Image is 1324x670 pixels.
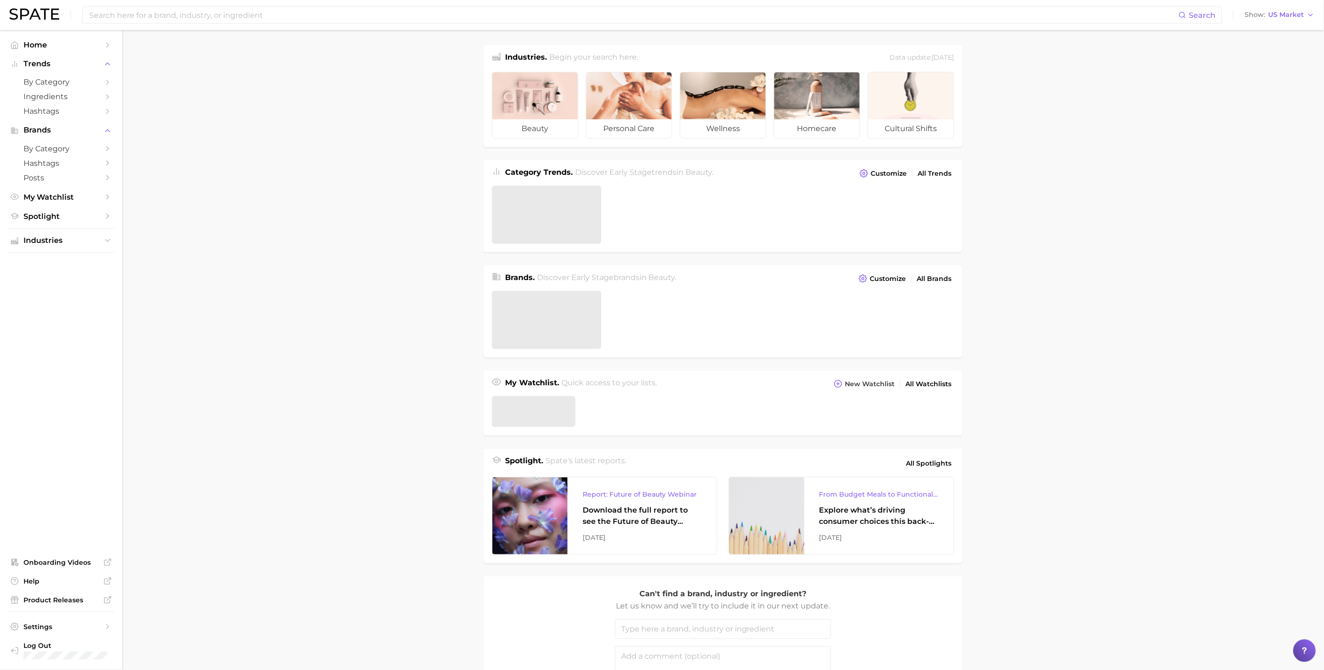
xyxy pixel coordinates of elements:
[868,119,954,138] span: cultural shifts
[505,377,559,390] h1: My Watchlist.
[505,273,535,282] span: Brands .
[88,7,1179,23] input: Search here for a brand, industry, or ingredient
[546,455,627,471] h2: Spate's latest reports.
[8,104,115,118] a: Hashtags
[680,119,766,138] span: wellness
[832,377,897,390] button: New Watchlist
[23,78,99,86] span: by Category
[23,60,99,68] span: Trends
[8,171,115,185] a: Posts
[870,275,906,283] span: Customize
[774,72,860,139] a: homecare
[903,378,954,390] a: All Watchlists
[562,377,657,390] h2: Quick access to your lists.
[23,159,99,168] span: Hashtags
[537,273,677,282] span: Discover Early Stage brands in .
[615,588,831,600] p: Can't find a brand, industry or ingredient?
[23,107,99,116] span: Hashtags
[615,600,831,612] p: Let us know and we’ll try to include it in our next update.
[23,558,99,567] span: Onboarding Videos
[615,619,831,639] input: Type here a brand, industry or ingredient
[583,505,702,527] div: Download the full report to see the Future of Beauty trends we unpacked during the webinar.
[871,170,907,178] span: Customize
[8,57,115,71] button: Trends
[680,72,766,139] a: wellness
[505,455,543,471] h1: Spotlight.
[819,532,939,543] div: [DATE]
[23,212,99,221] span: Spotlight
[492,72,578,139] a: beauty
[8,75,115,89] a: by Category
[586,72,672,139] a: personal care
[857,167,910,180] button: Customize
[868,72,954,139] a: cultural shifts
[23,144,99,153] span: by Category
[8,620,115,634] a: Settings
[8,555,115,569] a: Onboarding Videos
[8,123,115,137] button: Brands
[8,190,115,204] a: My Watchlist
[1269,12,1304,17] span: US Market
[906,380,952,388] span: All Watchlists
[1243,9,1317,21] button: ShowUS Market
[918,170,952,178] span: All Trends
[583,532,702,543] div: [DATE]
[550,52,639,64] h2: Begin your search here.
[23,596,99,604] span: Product Releases
[23,173,99,182] span: Posts
[1245,12,1266,17] span: Show
[23,641,107,650] span: Log Out
[8,209,115,224] a: Spotlight
[8,89,115,104] a: Ingredients
[8,639,115,662] a: Log out. Currently logged in with e-mail vy_dong@cotyinc.com.
[1189,11,1216,20] span: Search
[23,577,99,585] span: Help
[8,38,115,52] a: Home
[8,593,115,607] a: Product Releases
[686,168,712,177] span: beauty
[9,8,59,20] img: SPATE
[23,126,99,134] span: Brands
[23,193,99,202] span: My Watchlist
[916,167,954,180] a: All Trends
[8,141,115,156] a: by Category
[774,119,860,138] span: homecare
[890,52,954,64] div: Data update: [DATE]
[583,489,702,500] div: Report: Future of Beauty Webinar
[586,119,672,138] span: personal care
[492,119,578,138] span: beauty
[23,623,99,631] span: Settings
[492,477,717,555] a: Report: Future of Beauty WebinarDownload the full report to see the Future of Beauty trends we un...
[729,477,954,555] a: From Budget Meals to Functional Snacks: Food & Beverage Trends Shaping Consumer Behavior This Sch...
[23,40,99,49] span: Home
[649,273,675,282] span: beauty
[906,458,952,469] span: All Spotlights
[23,236,99,245] span: Industries
[917,275,952,283] span: All Brands
[845,380,895,388] span: New Watchlist
[576,168,714,177] span: Discover Early Stage trends in .
[819,505,939,527] div: Explore what’s driving consumer choices this back-to-school season From budget-friendly meals to ...
[23,92,99,101] span: Ingredients
[8,574,115,588] a: Help
[8,234,115,248] button: Industries
[819,489,939,500] div: From Budget Meals to Functional Snacks: Food & Beverage Trends Shaping Consumer Behavior This Sch...
[8,156,115,171] a: Hashtags
[904,455,954,471] a: All Spotlights
[505,168,573,177] span: Category Trends .
[505,52,547,64] h1: Industries.
[915,273,954,285] a: All Brands
[857,272,909,285] button: Customize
